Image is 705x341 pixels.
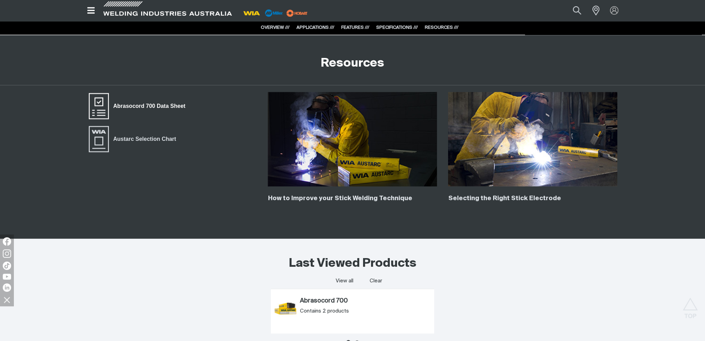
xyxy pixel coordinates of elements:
button: Scroll to top [682,298,698,313]
img: miller [284,8,310,18]
img: YouTube [3,274,11,280]
img: LinkedIn [3,283,11,292]
h2: Last Viewed Products [289,256,416,271]
a: RESOURCES /// [425,25,458,30]
img: How to Improve your Stick Welding Technique [268,92,437,186]
a: SPECIFICATIONS /// [376,25,418,30]
a: View all last viewed products [336,278,353,284]
a: FEATURES /// [341,25,369,30]
span: Austarc Selection Chart [109,135,181,144]
img: Selecting the Right Stick Electrode [448,92,617,186]
button: Search products [565,3,589,18]
a: Abrasocord 700 [300,297,431,305]
img: Facebook [3,237,11,246]
img: Instagram [3,249,11,258]
div: Contains 2 products [300,308,431,315]
article: Abrasocord 700 (Abrasocord 700) [271,296,434,326]
a: Selecting the Right Stick Electrode [448,195,561,202]
input: Product name or item number... [556,3,588,18]
a: APPLICATIONS /// [296,25,334,30]
img: hide socials [1,294,13,306]
img: Abrasocord 700 [274,297,296,319]
span: Abrasocord 700 Data Sheet [109,102,190,111]
a: OVERVIEW /// [261,25,290,30]
img: TikTok [3,262,11,270]
a: Austarc Selection Chart [88,125,181,153]
h2: Resources [321,56,384,71]
a: How to Improve your Stick Welding Technique [268,195,412,202]
a: Abrasocord 700 Data Sheet [88,92,190,120]
button: Clear all last viewed products [368,276,384,285]
a: miller [284,10,310,16]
